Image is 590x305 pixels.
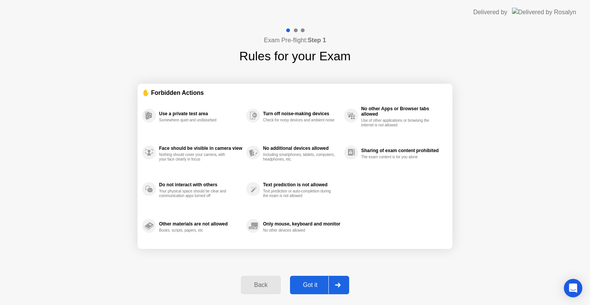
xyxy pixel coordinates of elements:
[263,152,336,162] div: Including smartphones, tablets, computers, headphones, etc.
[263,118,336,123] div: Check for noisy devices and ambient noise
[159,221,242,227] div: Other materials are not allowed
[159,152,232,162] div: Nothing should cover your camera, with your face clearly in focus
[159,111,242,116] div: Use a private test area
[263,146,340,151] div: No additional devices allowed
[159,146,242,151] div: Face should be visible in camera view
[361,155,434,159] div: The exam content is for you alone
[361,148,444,153] div: Sharing of exam content prohibited
[290,276,349,294] button: Got it
[159,182,242,187] div: Do not interact with others
[239,47,351,65] h1: Rules for your Exam
[243,282,278,288] div: Back
[361,106,444,117] div: No other Apps or Browser tabs allowed
[263,221,340,227] div: Only mouse, keyboard and monitor
[159,118,232,123] div: Somewhere quiet and undisturbed
[473,8,507,17] div: Delivered by
[564,279,582,297] div: Open Intercom Messenger
[263,228,336,233] div: No other devices allowed
[292,282,328,288] div: Got it
[241,276,280,294] button: Back
[263,111,340,116] div: Turn off noise-making devices
[264,36,326,45] h4: Exam Pre-flight:
[159,189,232,198] div: Your physical space should be clear and communication apps turned off
[361,118,434,128] div: Use of other applications or browsing the internet is not allowed
[142,88,448,97] div: ✋ Forbidden Actions
[159,228,232,233] div: Books, scripts, papers, etc
[512,8,576,17] img: Delivered by Rosalyn
[263,182,340,187] div: Text prediction is not allowed
[263,189,336,198] div: Text prediction or auto-completion during the exam is not allowed
[308,37,326,43] b: Step 1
